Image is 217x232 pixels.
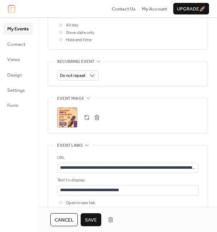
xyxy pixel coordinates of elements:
[7,56,20,63] span: Views
[55,216,73,224] span: Cancel
[142,5,167,12] a: My Account
[66,22,78,29] span: All day
[3,84,33,96] a: Settings
[3,53,33,65] a: Views
[112,5,136,13] span: Contact Us
[7,72,22,79] span: Design
[57,58,94,65] span: Recurring event
[7,102,18,109] span: Form
[112,5,136,12] a: Contact Us
[177,5,205,13] span: Upgrade 🚀
[3,38,33,50] a: Connect
[60,72,86,80] span: Do not repeat
[7,25,29,33] span: My Events
[57,177,197,184] div: Text to display
[81,213,101,226] button: Save
[3,99,33,111] a: Form
[57,107,77,128] div: ;
[173,3,209,14] button: Upgrade🚀
[50,213,78,226] button: Cancel
[3,23,33,34] a: My Events
[57,142,83,149] span: Event links
[66,36,92,44] span: Hide end time
[85,216,97,224] span: Save
[66,29,94,36] span: Show date only
[57,95,84,102] span: Event image
[142,5,167,13] span: My Account
[7,87,25,94] span: Settings
[57,154,197,162] div: URL
[8,5,15,13] img: logo
[3,69,33,81] a: Design
[66,199,95,207] span: Open in new tab
[7,41,25,48] span: Connect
